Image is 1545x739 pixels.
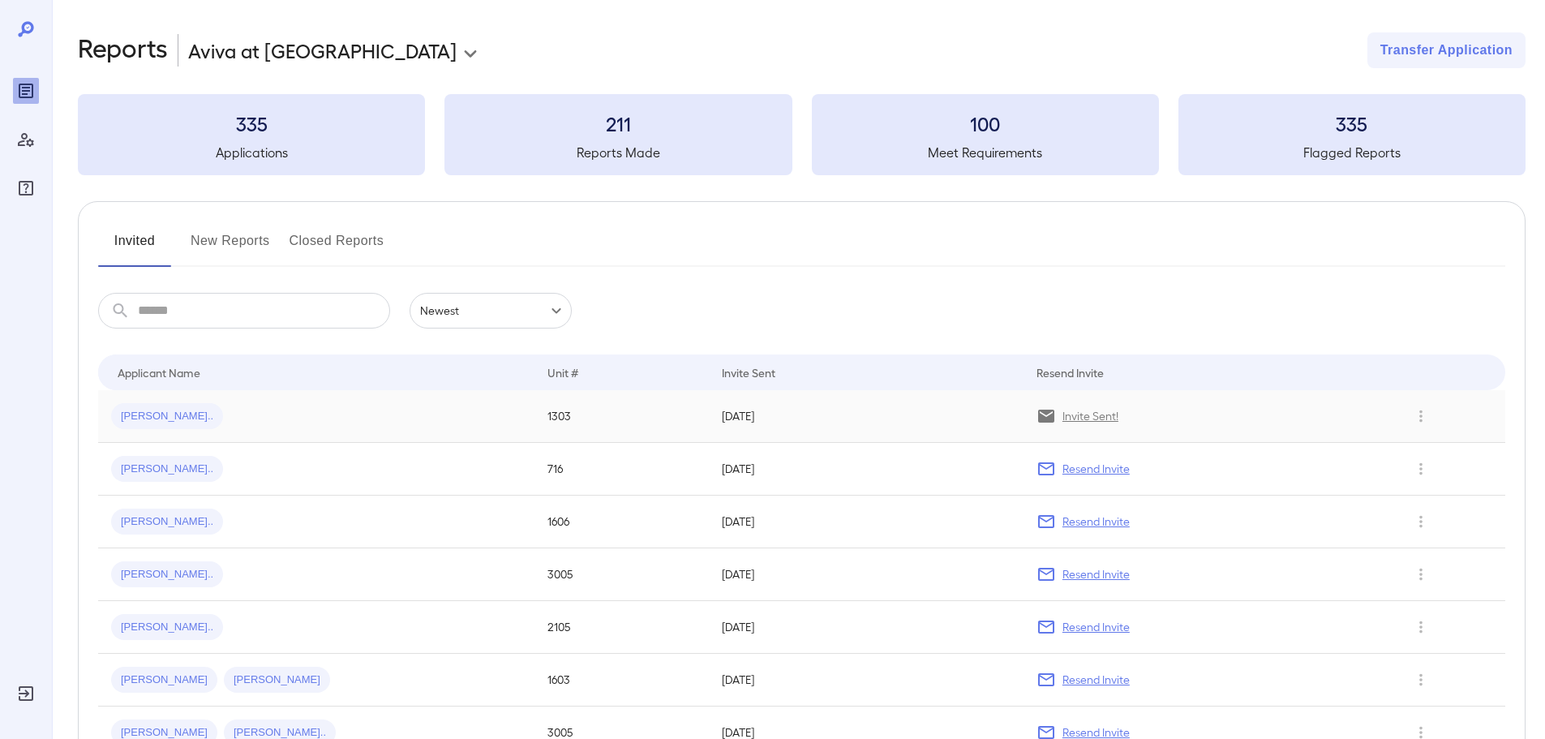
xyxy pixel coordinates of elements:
td: [DATE] [709,496,1023,548]
td: [DATE] [709,601,1023,654]
span: [PERSON_NAME].. [111,620,223,635]
div: Manage Users [13,127,39,153]
span: [PERSON_NAME].. [111,409,223,424]
td: [DATE] [709,654,1023,707]
h5: Applications [78,143,425,162]
td: 2105 [534,601,709,654]
td: 1606 [534,496,709,548]
td: 1603 [534,654,709,707]
button: Row Actions [1408,509,1434,535]
div: FAQ [13,175,39,201]
button: Closed Reports [290,228,384,267]
summary: 335Applications211Reports Made100Meet Requirements335Flagged Reports [78,94,1526,175]
span: [PERSON_NAME].. [111,567,223,582]
button: Row Actions [1408,614,1434,640]
h3: 100 [812,110,1159,136]
div: Unit # [547,363,578,382]
h3: 211 [444,110,792,136]
span: [PERSON_NAME] [224,672,330,688]
span: [PERSON_NAME].. [111,514,223,530]
button: New Reports [191,228,270,267]
div: Reports [13,78,39,104]
div: Resend Invite [1036,363,1104,382]
div: Applicant Name [118,363,200,382]
td: 1303 [534,390,709,443]
td: [DATE] [709,443,1023,496]
span: [PERSON_NAME] [111,672,217,688]
p: Resend Invite [1062,461,1130,477]
td: 716 [534,443,709,496]
span: [PERSON_NAME].. [111,462,223,477]
p: Resend Invite [1062,672,1130,688]
h3: 335 [1178,110,1526,136]
button: Transfer Application [1367,32,1526,68]
div: Newest [410,293,572,329]
td: [DATE] [709,390,1023,443]
p: Resend Invite [1062,619,1130,635]
td: 3005 [534,548,709,601]
div: Invite Sent [722,363,775,382]
div: Log Out [13,681,39,707]
button: Row Actions [1408,667,1434,693]
h3: 335 [78,110,425,136]
button: Row Actions [1408,403,1434,429]
p: Resend Invite [1062,513,1130,530]
button: Row Actions [1408,456,1434,482]
button: Invited [98,228,171,267]
p: Resend Invite [1062,566,1130,582]
button: Row Actions [1408,561,1434,587]
h2: Reports [78,32,168,68]
p: Invite Sent! [1062,408,1118,424]
h5: Flagged Reports [1178,143,1526,162]
p: Aviva at [GEOGRAPHIC_DATA] [188,37,457,63]
td: [DATE] [709,548,1023,601]
h5: Reports Made [444,143,792,162]
h5: Meet Requirements [812,143,1159,162]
